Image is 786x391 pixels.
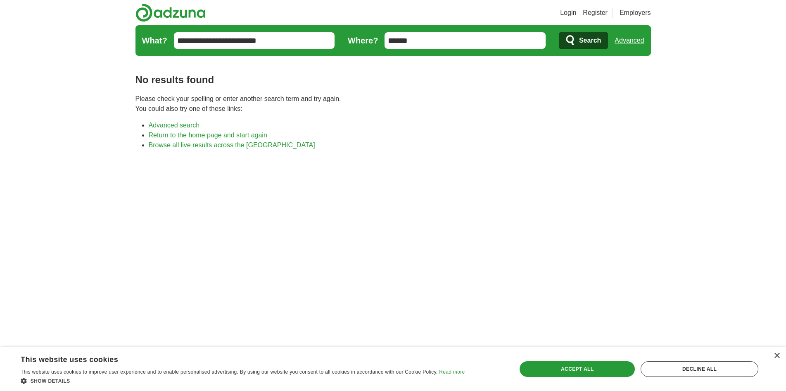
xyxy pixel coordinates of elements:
[135,94,651,114] p: Please check your spelling or enter another search term and try again. You could also try one of ...
[641,361,758,377] div: Decline all
[439,369,465,375] a: Read more, opens a new window
[583,8,608,18] a: Register
[579,32,601,49] span: Search
[520,361,635,377] div: Accept all
[149,142,315,149] a: Browse all live results across the [GEOGRAPHIC_DATA]
[774,353,780,359] div: Close
[21,369,438,375] span: This website uses cookies to improve user experience and to enable personalised advertising. By u...
[149,132,267,139] a: Return to the home page and start again
[142,34,167,47] label: What?
[615,32,644,49] a: Advanced
[620,8,651,18] a: Employers
[135,72,651,87] h1: No results found
[149,122,200,129] a: Advanced search
[21,352,444,365] div: This website uses cookies
[348,34,378,47] label: Where?
[559,32,608,49] button: Search
[560,8,576,18] a: Login
[21,377,465,385] div: Show details
[31,378,70,384] span: Show details
[135,3,206,22] img: Adzuna logo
